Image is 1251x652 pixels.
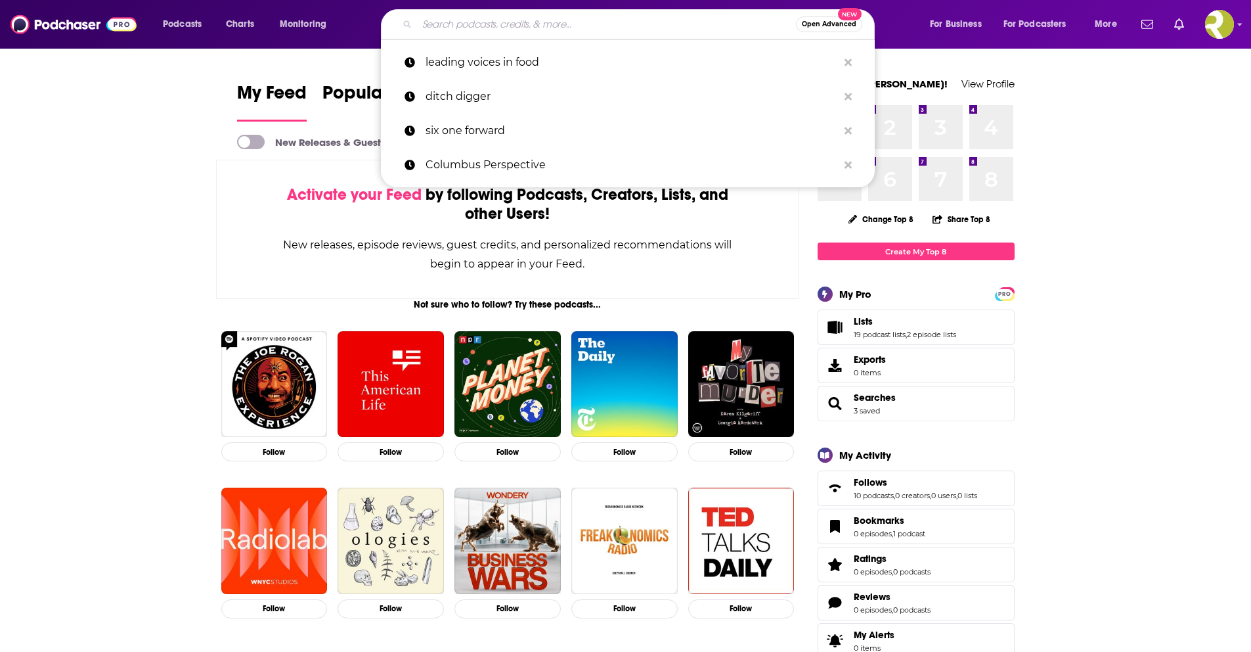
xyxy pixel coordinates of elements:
[688,442,795,461] button: Follow
[426,45,838,80] p: leading voices in food
[1095,15,1117,34] span: More
[894,491,895,500] span: ,
[1136,13,1158,35] a: Show notifications dropdown
[154,14,219,35] button: open menu
[237,81,307,122] a: My Feed
[854,392,896,404] a: Searches
[854,567,892,576] a: 0 episodes
[802,21,856,28] span: Open Advanced
[688,599,795,618] button: Follow
[237,135,410,149] a: New Releases & Guests Only
[892,529,893,538] span: ,
[381,45,875,80] a: leading voices in food
[393,9,887,39] div: Search podcasts, credits, & more...
[907,330,956,339] a: 2 episode lists
[892,567,893,576] span: ,
[818,509,1015,544] span: Bookmarks
[163,15,202,34] span: Podcasts
[854,529,892,538] a: 0 episodes
[571,488,678,594] a: Freakonomics Radio
[688,331,795,438] img: My Favorite Murder with Karen Kilgariff and Georgia Hardstark
[818,348,1015,383] a: Exports
[454,599,561,618] button: Follow
[930,15,982,34] span: For Business
[822,594,848,612] a: Reviews
[280,15,326,34] span: Monitoring
[854,491,894,500] a: 10 podcasts
[221,599,328,618] button: Follow
[997,289,1013,299] span: PRO
[995,14,1086,35] button: open menu
[839,288,871,300] div: My Pro
[839,449,891,461] div: My Activity
[322,81,434,122] a: Popular Feed
[1086,14,1133,35] button: open menu
[322,81,434,112] span: Popular Feed
[892,605,893,615] span: ,
[226,15,254,34] span: Charts
[854,553,887,565] span: Ratings
[818,310,1015,345] span: Lists
[854,354,886,365] span: Exports
[454,442,561,461] button: Follow
[854,315,956,327] a: Lists
[854,515,904,526] span: Bookmarks
[338,488,444,594] a: Ologies with Alie Ward
[217,14,262,35] a: Charts
[237,81,307,112] span: My Feed
[997,289,1013,298] a: PRO
[854,368,886,377] span: 0 items
[571,599,678,618] button: Follow
[818,386,1015,421] span: Searches
[854,315,873,327] span: Lists
[818,471,1015,506] span: Follows
[381,114,875,148] a: six one forward
[338,331,444,438] a: This American Life
[854,477,977,488] a: Follows
[932,206,991,232] button: Share Top 8
[893,605,931,615] a: 0 podcasts
[956,491,957,500] span: ,
[454,331,561,438] img: Planet Money
[921,14,998,35] button: open menu
[1205,10,1234,39] span: Logged in as ResoluteTulsa
[854,406,880,415] a: 3 saved
[11,12,137,37] img: Podchaser - Follow, Share and Rate Podcasts
[221,488,328,594] img: Radiolab
[854,591,890,603] span: Reviews
[796,16,862,32] button: Open AdvancedNew
[338,599,444,618] button: Follow
[1003,15,1066,34] span: For Podcasters
[854,515,925,526] a: Bookmarks
[426,80,838,114] p: ditch digger
[426,114,838,148] p: six one forward
[454,488,561,594] img: Business Wars
[221,331,328,438] a: The Joe Rogan Experience
[930,491,931,500] span: ,
[338,442,444,461] button: Follow
[688,488,795,594] img: TED Talks Daily
[893,567,931,576] a: 0 podcasts
[381,80,875,114] a: ditch digger
[1169,13,1189,35] a: Show notifications dropdown
[961,78,1015,90] a: View Profile
[854,330,906,339] a: 19 podcast lists
[571,331,678,438] img: The Daily
[818,243,1015,260] a: Create My Top 8
[1205,10,1234,39] img: User Profile
[854,477,887,488] span: Follows
[822,517,848,536] a: Bookmarks
[822,479,848,498] a: Follows
[287,185,422,204] span: Activate your Feed
[854,605,892,615] a: 0 episodes
[271,14,343,35] button: open menu
[822,555,848,574] a: Ratings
